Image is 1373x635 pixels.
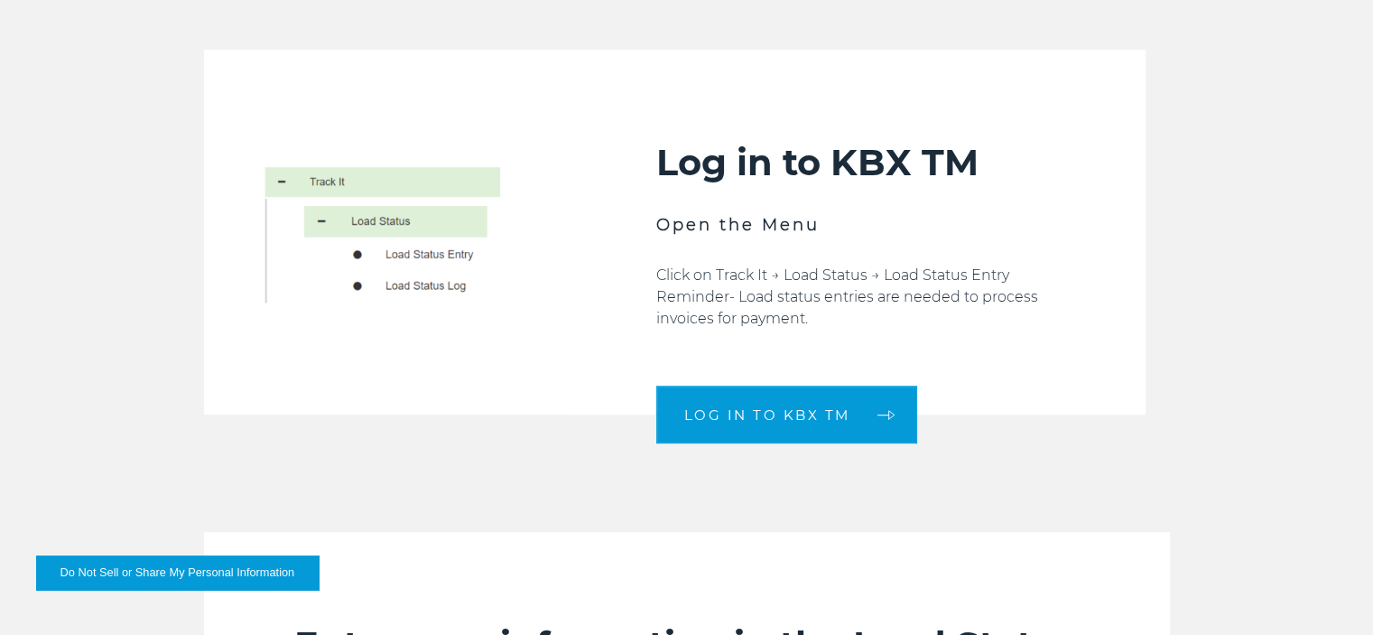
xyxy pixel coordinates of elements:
[656,386,917,444] a: LOG IN TO KBX TM arrow arrow
[656,212,1055,238] h3: Open the Menu
[36,556,319,590] button: Do Not Sell or Share My Personal Information
[656,140,1055,185] h2: Log in to KBX TM
[684,408,850,422] span: LOG IN TO KBX TM
[656,265,1055,330] p: Click on Track It → Load Status → Load Status Entry Reminder- Load status entries are needed to p...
